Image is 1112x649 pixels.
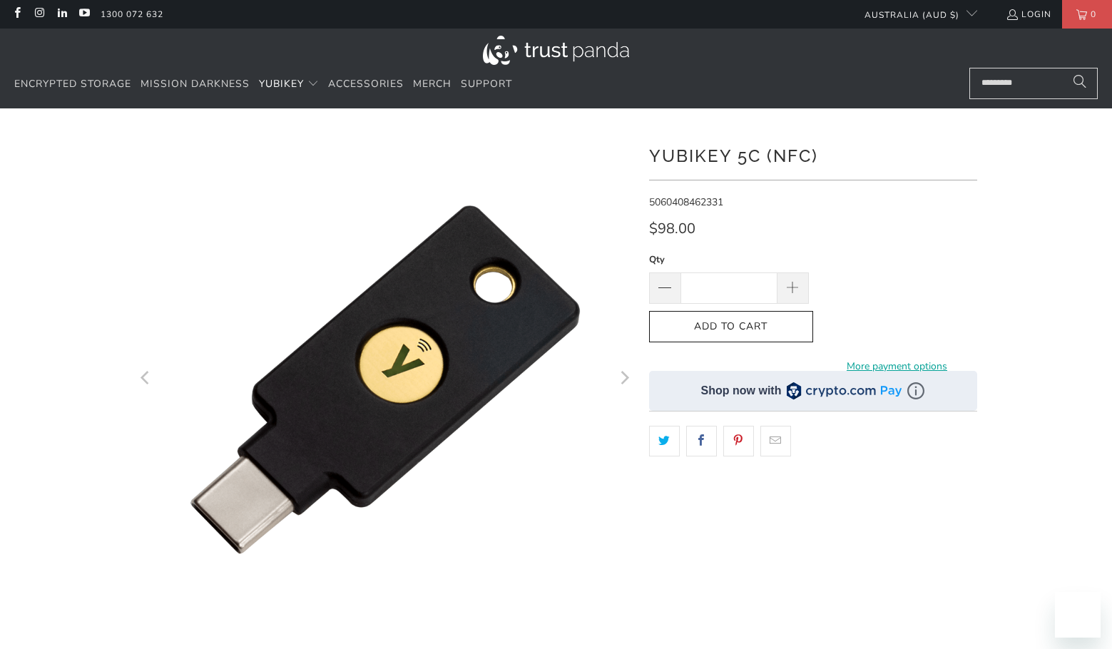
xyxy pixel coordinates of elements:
span: Mission Darkness [141,77,250,91]
nav: Translation missing: en.navigation.header.main_nav [14,68,512,101]
span: Merch [413,77,452,91]
span: Encrypted Storage [14,77,131,91]
a: Share this on Facebook [686,426,717,456]
span: Support [461,77,512,91]
iframe: Button to launch messaging window [1055,592,1101,638]
div: Shop now with [701,383,782,399]
button: Previous [135,130,158,629]
label: Qty [649,252,809,267]
button: Search [1062,68,1098,99]
a: Merch [413,68,452,101]
span: Accessories [328,77,404,91]
span: $98.00 [649,219,695,238]
a: Mission Darkness [141,68,250,101]
a: Support [461,68,512,101]
button: Next [613,130,636,629]
a: Trust Panda Australia on Facebook [11,9,23,20]
a: Accessories [328,68,404,101]
a: Email this to a friend [760,426,791,456]
a: 1300 072 632 [101,6,163,22]
span: YubiKey [259,77,304,91]
a: More payment options [817,359,977,374]
img: Trust Panda Australia [483,36,629,65]
a: Share this on Pinterest [723,426,754,456]
a: Trust Panda Australia on YouTube [78,9,90,20]
h1: YubiKey 5C (NFC) [649,140,977,169]
a: Share this on Twitter [649,426,680,456]
a: Trust Panda Australia on Instagram [33,9,45,20]
a: Login [1006,6,1051,22]
summary: YubiKey [259,68,319,101]
input: Search... [969,68,1098,99]
button: Add to Cart [649,311,813,343]
span: Add to Cart [664,321,798,333]
a: Encrypted Storage [14,68,131,101]
a: Trust Panda Australia on LinkedIn [56,9,68,20]
img: YubiKey 5C (NFC) - Trust Panda [136,130,635,629]
span: 5060408462331 [649,195,723,209]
